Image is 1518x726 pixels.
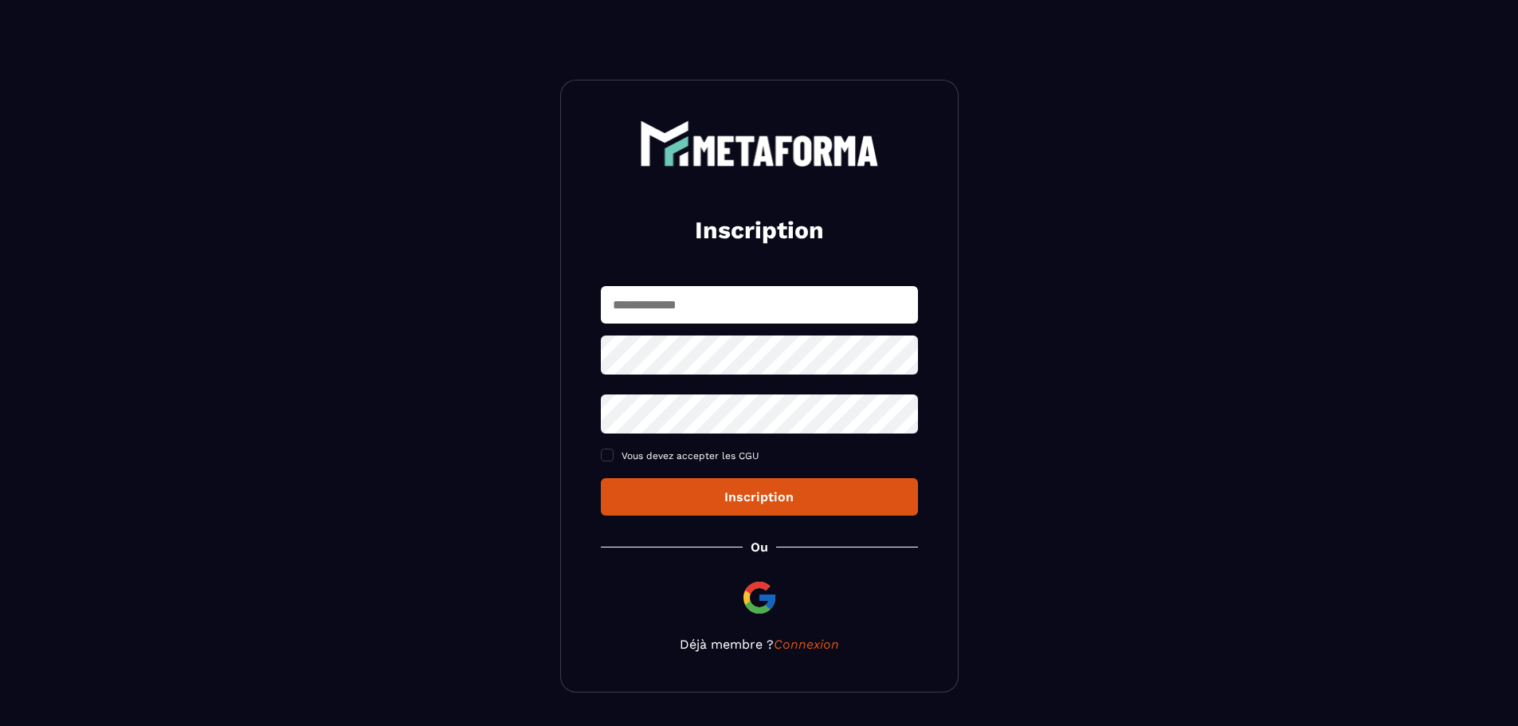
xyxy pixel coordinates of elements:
div: Inscription [614,489,905,504]
a: Connexion [774,637,839,652]
a: logo [601,120,918,167]
button: Inscription [601,478,918,516]
p: Déjà membre ? [601,637,918,652]
p: Ou [751,540,768,555]
img: google [740,579,779,617]
img: logo [640,120,879,167]
span: Vous devez accepter les CGU [622,450,759,461]
h2: Inscription [620,214,899,246]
